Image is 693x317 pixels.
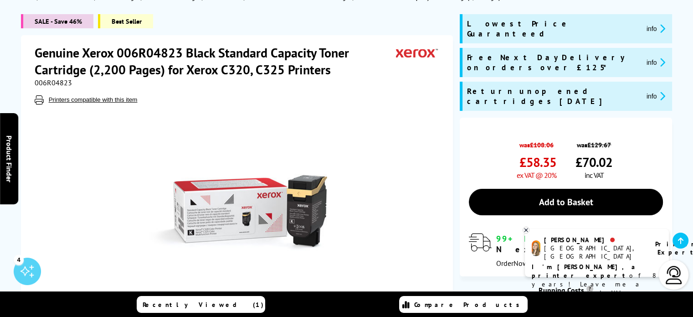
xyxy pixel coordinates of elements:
b: I'm [PERSON_NAME], a printer expert [532,263,638,280]
span: Recently Viewed (1) [143,301,264,309]
img: amy-livechat.png [532,240,540,256]
span: SALE - Save 46% [21,14,93,28]
div: 4 [14,255,24,265]
button: promo-description [644,91,668,101]
div: modal_delivery [469,234,663,267]
span: Return unopened cartridges [DATE] [467,86,639,106]
a: Add to Basket [469,189,663,215]
span: Best Seller [98,14,153,28]
a: Compare Products [399,296,528,313]
button: promo-description [644,57,668,68]
strike: £129.67 [587,140,611,149]
strike: £108.06 [530,140,554,149]
button: Printers compatible with this item [46,96,140,104]
span: Free Next Day Delivery on orders over £125* [467,52,639,73]
span: Order for Free Delivery [DATE] 18 September! [496,259,652,268]
span: was [517,136,556,149]
h1: Genuine Xerox 006R04823 Black Standard Capacity Toner Cartridge (2,200 Pages) for Xerox C320, C32... [35,44,396,78]
span: inc VAT [585,171,604,180]
span: Compare Products [414,301,524,309]
div: for FREE Next Day Delivery [496,234,663,255]
span: 006R04823 [35,78,72,87]
span: Now [513,259,528,268]
img: Xerox [396,44,438,61]
button: promo-description [644,23,668,34]
span: £70.02 [575,154,612,171]
span: Product Finder [5,135,14,182]
p: of 8 years! Leave me a message and I'll respond ASAP [532,263,662,306]
div: Running Costs [460,286,672,295]
span: was [575,136,612,149]
img: Xerox 006R04823 Black Standard Capacity Toner Cartridge (2,200 Pages) [149,123,327,301]
span: 99+ In Stock [496,234,583,244]
span: Lowest Price Guaranteed [467,19,639,39]
span: £58.35 [519,154,556,171]
div: [PERSON_NAME] [544,236,644,244]
a: Recently Viewed (1) [137,296,265,313]
div: [GEOGRAPHIC_DATA], [GEOGRAPHIC_DATA] [544,244,644,260]
img: user-headset-light.svg [665,266,683,284]
span: ex VAT @ 20% [517,171,556,180]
